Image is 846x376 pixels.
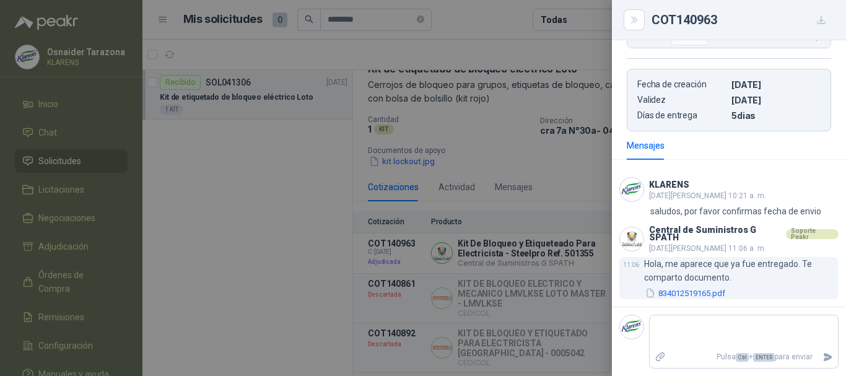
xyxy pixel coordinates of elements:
span: ENTER [753,353,775,362]
p: [DATE] [731,79,821,90]
img: Company Logo [620,178,643,201]
span: [DATE][PERSON_NAME] 11:06 a. m. [649,244,766,253]
p: 5 dias [731,110,821,121]
p: Validez [637,95,726,105]
p: saludos, por favor confirmas fecha de envio [650,204,821,218]
span: Ctrl [736,353,749,362]
button: Close [627,12,642,27]
button: Enviar [818,346,838,368]
button: 834012519165.pdf [644,287,726,300]
label: Adjuntar archivos [650,346,671,368]
p: Días de entrega [637,110,726,121]
span: 11:06 [623,261,639,268]
h3: Central de Suministros G SPATH [649,227,783,240]
div: Soporte Peakr [786,229,839,239]
div: Mensajes [627,139,665,152]
span: [DATE][PERSON_NAME] 10:21 a. m. [649,191,766,200]
h3: KLARENS [649,181,689,188]
p: Pulsa + para enviar [671,346,818,368]
p: [DATE] [731,95,821,105]
p: Fecha de creación [637,79,726,90]
div: COT140963 [652,10,831,30]
p: Hola, me aparece que ya fue entregado. Te comparto documento. [644,257,839,284]
img: Company Logo [620,227,643,251]
img: Company Logo [620,315,643,339]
